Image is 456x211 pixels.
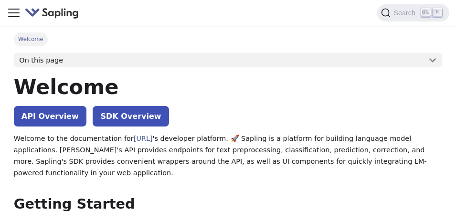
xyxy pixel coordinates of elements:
[134,135,153,142] a: [URL]
[93,106,169,127] a: SDK Overview
[433,8,442,17] kbd: K
[25,6,83,20] a: Sapling.ai
[377,4,449,21] button: Search (Ctrl+K)
[14,32,48,46] span: Welcome
[14,32,442,46] nav: Breadcrumbs
[25,6,79,20] img: Sapling.ai
[14,133,442,179] p: Welcome to the documentation for 's developer platform. 🚀 Sapling is a platform for building lang...
[14,74,442,100] h1: Welcome
[14,53,442,67] button: On this page
[14,106,86,127] a: API Overview
[391,9,421,17] span: Search
[7,6,21,20] button: Toggle navigation bar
